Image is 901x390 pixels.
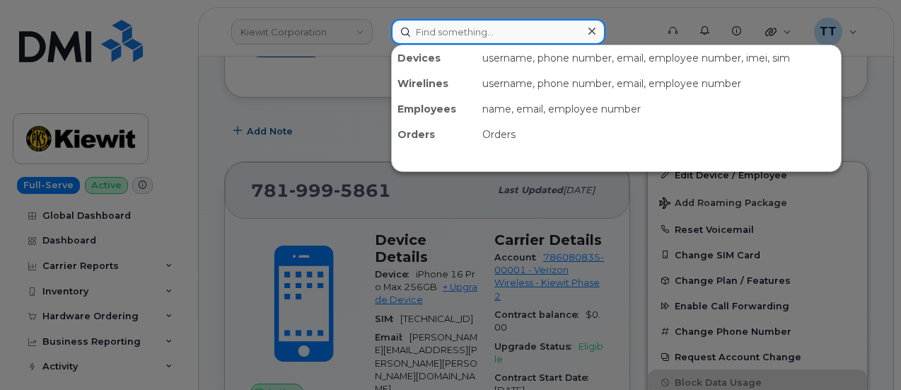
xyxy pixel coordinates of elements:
[839,328,890,379] iframe: Messenger Launcher
[392,71,477,96] div: Wirelines
[477,71,841,96] div: username, phone number, email, employee number
[477,122,841,147] div: Orders
[391,19,605,45] input: Find something...
[477,96,841,122] div: name, email, employee number
[477,45,841,71] div: username, phone number, email, employee number, imei, sim
[392,45,477,71] div: Devices
[392,122,477,147] div: Orders
[392,96,477,122] div: Employees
